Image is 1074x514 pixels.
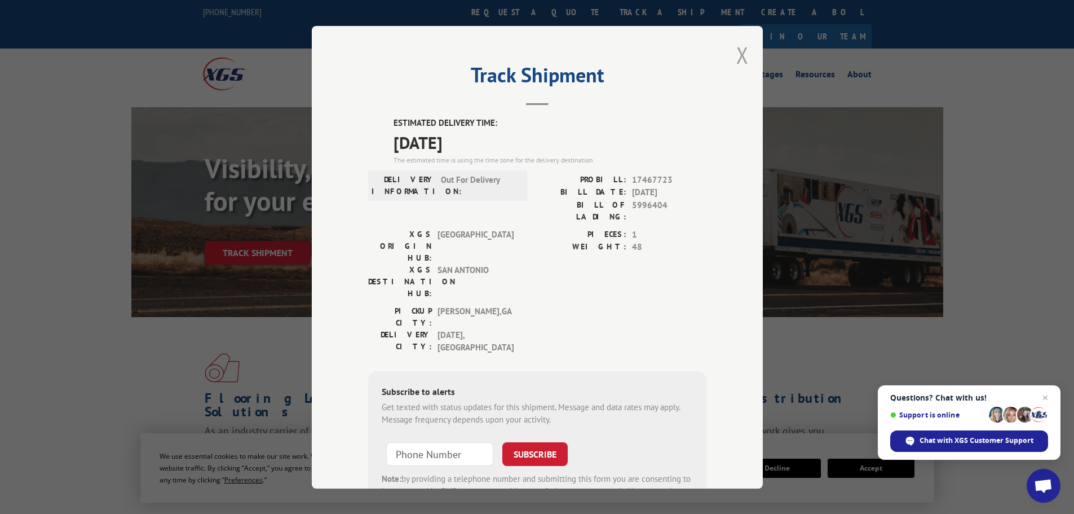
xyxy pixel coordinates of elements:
h2: Track Shipment [368,67,706,89]
label: DELIVERY INFORMATION: [372,173,435,197]
span: 17467723 [632,173,706,186]
label: XGS DESTINATION HUB: [368,263,432,299]
span: [PERSON_NAME] , GA [437,305,514,328]
span: 48 [632,241,706,254]
button: SUBSCRIBE [502,442,568,465]
span: [DATE] , [GEOGRAPHIC_DATA] [437,328,514,354]
div: The estimated time is using the time zone for the delivery destination. [394,155,706,165]
span: Questions? Chat with us! [890,393,1048,402]
input: Phone Number [386,442,493,465]
label: XGS ORIGIN HUB: [368,228,432,263]
span: Chat with XGS Customer Support [920,436,1033,446]
div: by providing a telephone number and submitting this form you are consenting to be contacted by SM... [382,472,693,511]
label: PICKUP CITY: [368,305,432,328]
div: Get texted with status updates for this shipment. Message and data rates may apply. Message frequ... [382,401,693,426]
span: Out For Delivery [441,173,517,197]
span: SAN ANTONIO [437,263,514,299]
span: [DATE] [394,129,706,155]
span: Chat with XGS Customer Support [890,430,1048,452]
span: 1 [632,228,706,241]
span: Support is online [890,411,985,419]
label: BILL DATE: [537,186,626,199]
label: PIECES: [537,228,626,241]
label: ESTIMATED DELIVERY TIME: [394,117,706,130]
span: 5996404 [632,199,706,222]
button: Close modal [736,40,749,70]
a: Open chat [1027,469,1060,503]
strong: Note: [382,473,401,484]
label: PROBILL: [537,173,626,186]
span: [GEOGRAPHIC_DATA] [437,228,514,263]
span: [DATE] [632,186,706,199]
label: WEIGHT: [537,241,626,254]
div: Subscribe to alerts [382,384,693,401]
label: BILL OF LADING: [537,199,626,222]
label: DELIVERY CITY: [368,328,432,354]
